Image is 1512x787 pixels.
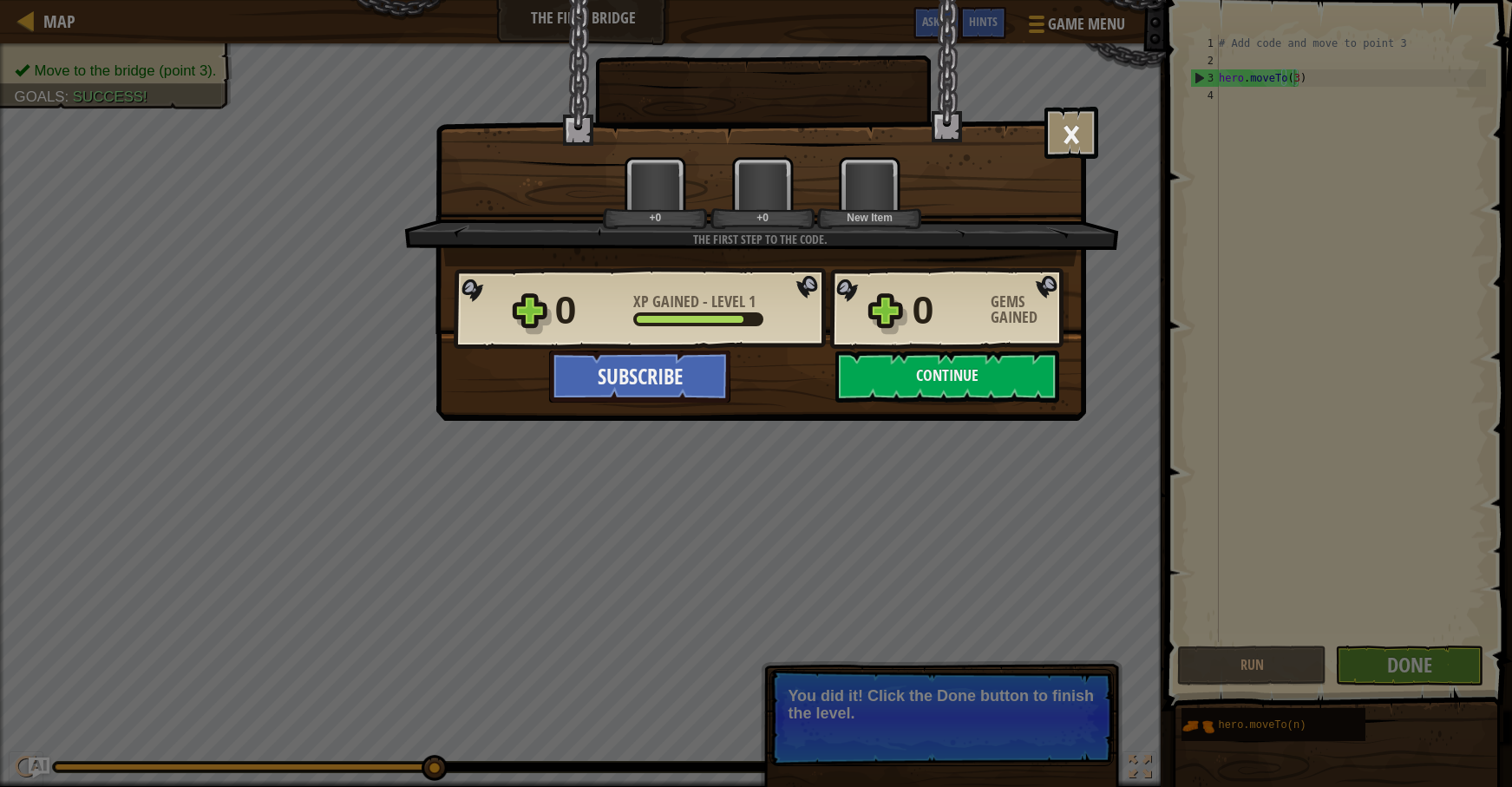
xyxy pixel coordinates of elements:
[549,351,730,403] button: Subscribe
[633,294,756,310] div: -
[835,351,1059,403] button: Continue
[487,231,1034,248] div: The first step to the code.
[708,291,749,312] span: Level
[991,294,1069,325] div: Gems Gained
[606,211,704,224] div: +0
[821,211,919,224] div: New Item
[555,283,623,338] div: 0
[1044,107,1098,159] button: ×
[633,291,703,312] span: XP Gained
[913,283,980,338] div: 0
[714,211,812,224] div: +0
[749,291,756,312] span: 1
